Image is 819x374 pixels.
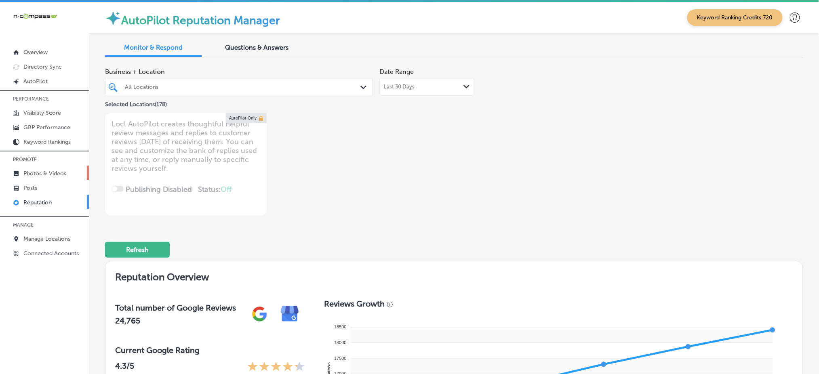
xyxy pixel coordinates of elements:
[225,44,289,51] span: Questions & Answers
[379,68,414,76] label: Date Range
[105,242,170,258] button: Refresh
[324,299,385,309] h3: Reviews Growth
[115,345,305,355] h3: Current Google Rating
[105,98,167,108] p: Selected Locations ( 178 )
[23,250,79,257] p: Connected Accounts
[247,361,305,374] div: 4.3 Stars
[105,261,802,289] h2: Reputation Overview
[23,49,48,56] p: Overview
[23,185,37,191] p: Posts
[275,299,305,329] img: e7ababfa220611ac49bdb491a11684a6.png
[115,316,236,326] h2: 24,765
[334,325,347,330] tspan: 18500
[124,44,183,51] span: Monitor & Respond
[23,78,48,85] p: AutoPilot
[23,124,70,131] p: GBP Performance
[334,340,347,345] tspan: 18000
[23,109,61,116] p: Visibility Score
[125,84,361,90] div: All Locations
[384,84,415,90] span: Last 30 Days
[23,235,70,242] p: Manage Locations
[687,9,783,26] span: Keyword Ranking Credits: 720
[121,14,280,27] label: AutoPilot Reputation Manager
[105,10,121,26] img: autopilot-icon
[115,361,134,374] p: 4.3 /5
[23,170,66,177] p: Photos & Videos
[13,13,57,20] img: 660ab0bf-5cc7-4cb8-ba1c-48b5ae0f18e60NCTV_CLogo_TV_Black_-500x88.png
[23,63,62,70] p: Directory Sync
[244,299,275,329] img: gPZS+5FD6qPJAAAAABJRU5ErkJggg==
[23,139,71,145] p: Keyword Rankings
[105,68,373,76] span: Business + Location
[23,199,52,206] p: Reputation
[115,303,236,313] h3: Total number of Google Reviews
[334,356,347,361] tspan: 17500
